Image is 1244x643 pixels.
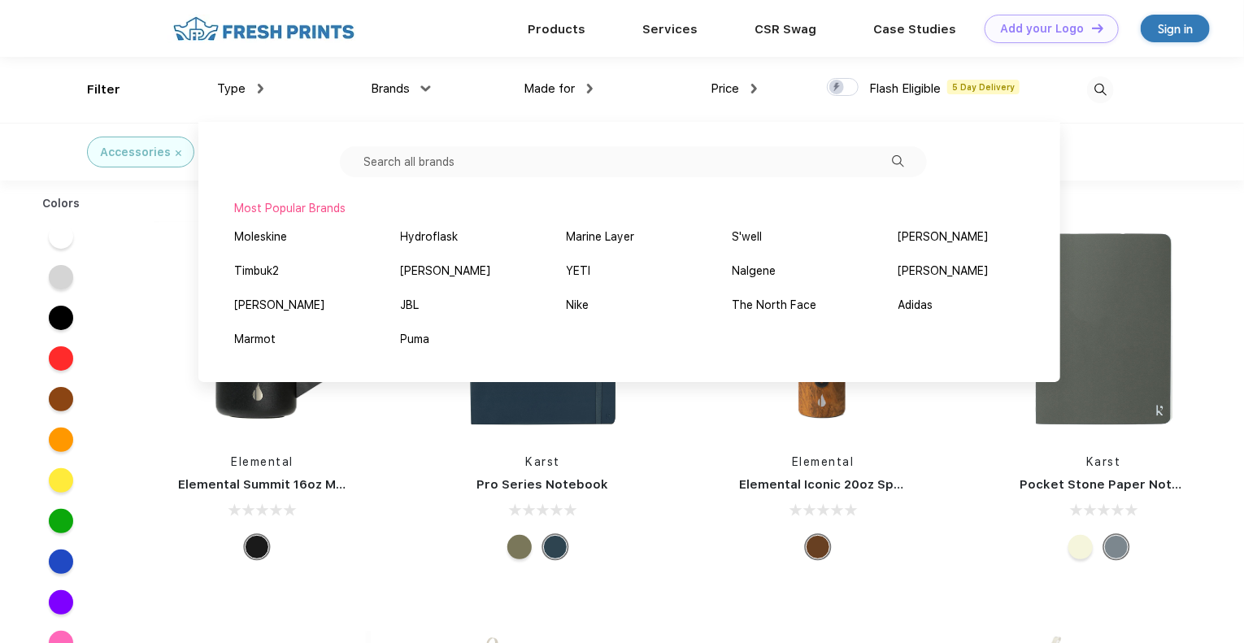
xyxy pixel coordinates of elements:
[1087,76,1114,103] img: desktop_search.svg
[1068,535,1093,559] div: Beige
[235,297,325,314] div: [PERSON_NAME]
[401,228,459,245] div: Hydroflask
[235,200,1024,217] div: Most Popular Brands
[792,455,855,468] a: Elemental
[1141,15,1210,42] a: Sign in
[525,455,560,468] a: Karst
[898,228,989,245] div: [PERSON_NAME]
[711,81,739,96] span: Price
[401,297,420,314] div: JBL
[996,221,1212,437] img: func=resize&h=266
[235,263,280,280] div: Timbuk2
[477,477,609,492] a: Pro Series Notebook
[587,84,593,93] img: dropdown.png
[507,535,532,559] div: Olive
[898,263,989,280] div: [PERSON_NAME]
[751,84,757,93] img: dropdown.png
[733,263,776,280] div: Nalgene
[740,477,1079,492] a: Elemental Iconic 20oz Sport Water Bottle - Teak Wood
[806,535,830,559] div: Teak Wood
[755,22,816,37] a: CSR Swag
[543,535,568,559] div: Navy
[1086,455,1121,468] a: Karst
[340,146,927,177] input: Search all brands
[420,85,430,91] img: dropdown.png
[168,15,359,43] img: fo%20logo%202.webp
[258,84,263,93] img: dropdown.png
[1092,24,1103,33] img: DT
[892,155,904,167] img: filter_dropdown_search.svg
[733,228,763,245] div: S'well
[1104,535,1129,559] div: Gray
[524,81,575,96] span: Made for
[401,263,491,280] div: [PERSON_NAME]
[179,477,352,492] a: Elemental Summit 16oz Mug
[567,263,591,280] div: YETI
[235,228,288,245] div: Moleskine
[1158,20,1193,38] div: Sign in
[100,144,171,161] div: Accessories
[401,331,430,348] div: Puma
[1020,477,1212,492] a: Pocket Stone Paper Notebook
[372,81,411,96] span: Brands
[176,150,181,156] img: filter_cancel.svg
[231,455,294,468] a: Elemental
[528,22,585,37] a: Products
[733,297,817,314] div: The North Face
[869,81,941,96] span: Flash Eligible
[154,221,371,437] img: func=resize&h=266
[898,297,933,314] div: Adidas
[567,297,589,314] div: Nike
[642,22,698,37] a: Services
[947,80,1020,94] span: 5 Day Delivery
[87,80,120,99] div: Filter
[567,228,635,245] div: Marine Layer
[1000,22,1084,36] div: Add your Logo
[235,331,276,348] div: Marmot
[30,195,93,212] div: Colors
[217,81,246,96] span: Type
[245,535,269,559] div: Black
